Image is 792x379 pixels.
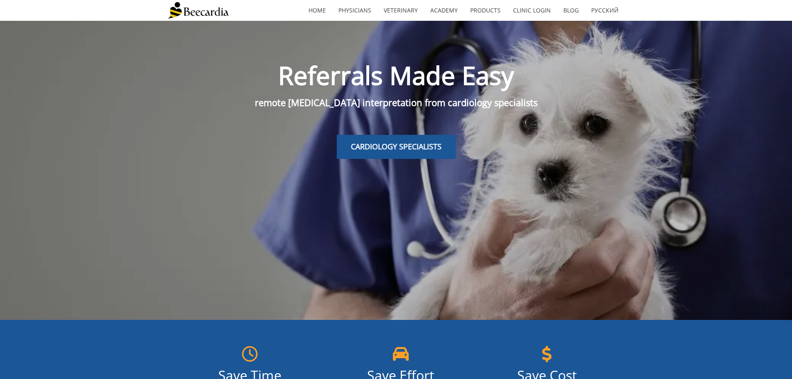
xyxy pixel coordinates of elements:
[507,1,557,20] a: Clinic Login
[351,141,442,151] span: CARDIOLOGY SPECIALISTS
[168,2,229,19] img: Beecardia
[424,1,464,20] a: Academy
[255,96,538,109] span: remote [MEDICAL_DATA] interpretation from cardiology specialists
[278,58,514,92] span: Referrals Made Easy
[302,1,332,20] a: home
[585,1,625,20] a: Русский
[464,1,507,20] a: Products
[557,1,585,20] a: Blog
[377,1,424,20] a: Veterinary
[337,135,456,159] a: CARDIOLOGY SPECIALISTS
[332,1,377,20] a: Physicians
